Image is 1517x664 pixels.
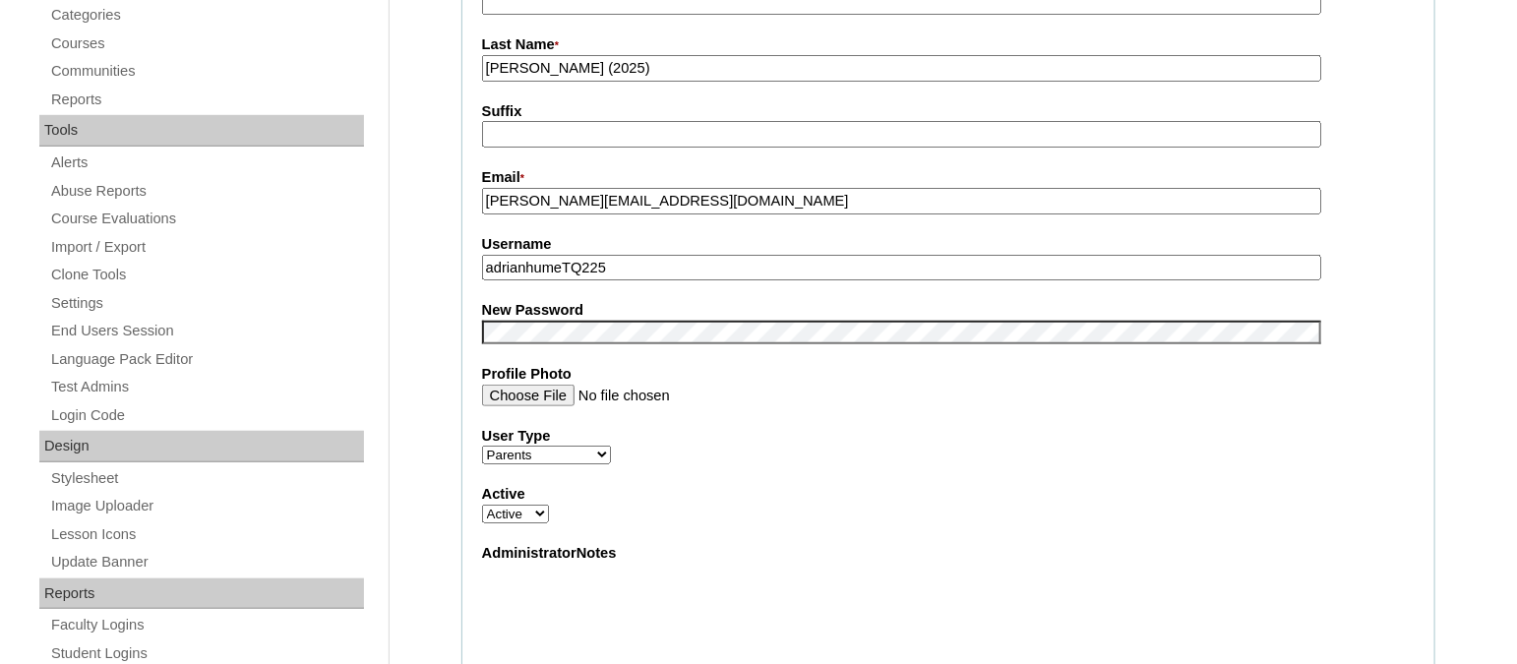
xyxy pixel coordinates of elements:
[49,613,364,637] a: Faculty Logins
[482,101,1415,122] label: Suffix
[49,375,364,399] a: Test Admins
[49,207,364,231] a: Course Evaluations
[49,466,364,491] a: Stylesheet
[49,263,364,287] a: Clone Tools
[482,300,1415,321] label: New Password
[482,34,1415,56] label: Last Name
[49,291,364,316] a: Settings
[49,522,364,547] a: Lesson Icons
[49,151,364,175] a: Alerts
[49,319,364,343] a: End Users Session
[49,88,364,112] a: Reports
[49,347,364,372] a: Language Pack Editor
[482,543,1415,564] label: AdministratorNotes
[482,426,1415,447] label: User Type
[49,3,364,28] a: Categories
[39,115,364,147] div: Tools
[49,179,364,204] a: Abuse Reports
[482,167,1415,189] label: Email
[49,403,364,428] a: Login Code
[482,234,1415,255] label: Username
[49,235,364,260] a: Import / Export
[39,431,364,462] div: Design
[49,31,364,56] a: Courses
[49,59,364,84] a: Communities
[482,484,1415,505] label: Active
[39,578,364,610] div: Reports
[482,364,1415,385] label: Profile Photo
[49,494,364,518] a: Image Uploader
[49,550,364,574] a: Update Banner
